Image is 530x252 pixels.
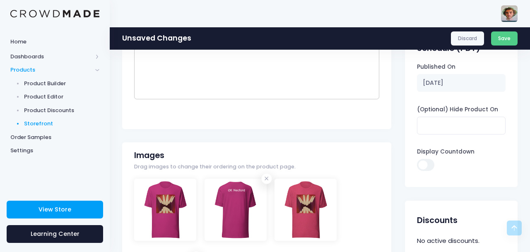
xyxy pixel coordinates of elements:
[491,31,518,46] button: Save
[417,63,455,71] label: Published On
[10,66,92,74] span: Products
[501,5,518,22] img: User
[24,93,100,101] span: Product Editor
[134,151,164,160] h2: Images
[134,163,296,171] span: Drag images to change their ordering on the product page.
[417,43,480,53] h2: Schedule (PDT)
[10,53,92,61] span: Dashboards
[417,216,458,225] h2: Discounts
[39,205,71,214] span: View Store
[122,34,191,43] h1: Unsaved Changes
[417,106,498,114] label: (Optional) Hide Product On
[24,120,100,128] span: Storefront
[417,148,475,156] label: Display Countdown
[10,10,99,18] img: Logo
[10,38,99,46] span: Home
[10,133,99,142] span: Order Samples
[24,106,100,115] span: Product Discounts
[10,146,99,155] span: Settings
[24,79,100,88] span: Product Builder
[451,31,484,46] a: Discard
[7,225,103,243] a: Learning Center
[31,230,79,238] span: Learning Center
[134,17,379,99] div: Rich Text Editor, main
[7,201,103,218] a: View Store
[417,235,506,247] div: No active discounts.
